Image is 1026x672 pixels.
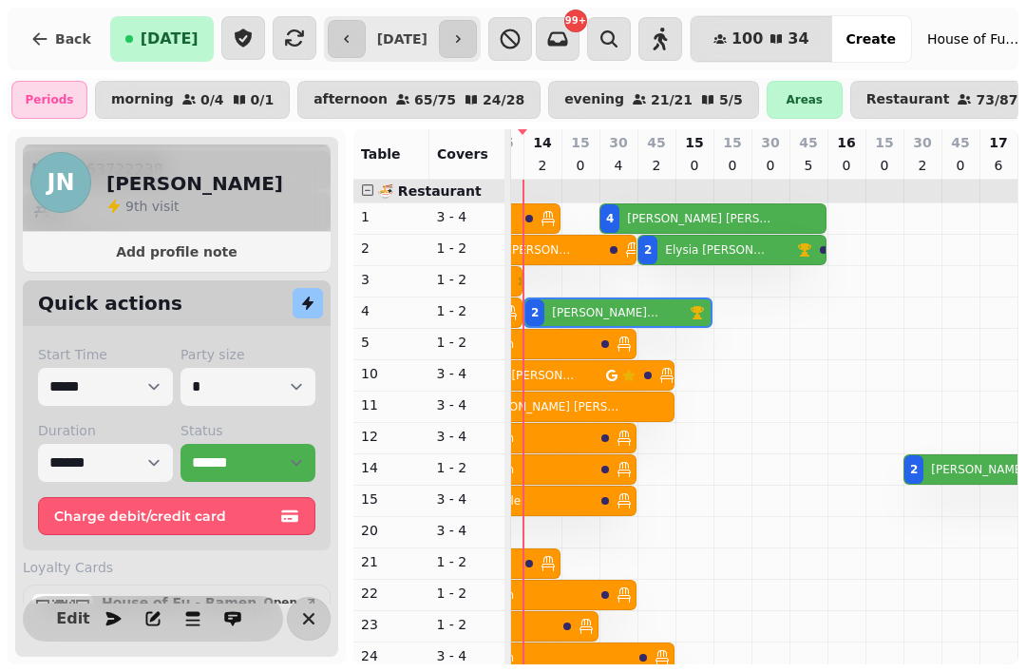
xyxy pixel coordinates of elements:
[437,458,498,477] p: 1 - 2
[565,16,586,26] span: 99+
[361,364,422,383] p: 10
[54,509,276,523] span: Charge debit/credit card
[106,170,283,197] h2: [PERSON_NAME]
[256,593,326,612] button: Open
[691,16,832,62] button: 10034
[788,31,808,47] span: 34
[251,93,275,106] p: 0 / 1
[927,29,1022,48] span: House of Fu Leeds
[62,611,85,626] span: Edit
[953,156,968,175] p: 0
[437,333,498,352] p: 1 - 2
[23,558,113,577] span: Loyalty Cards
[125,197,180,216] p: visit
[437,301,498,320] p: 1 - 2
[437,427,498,446] p: 3 - 4
[361,615,422,634] p: 23
[763,156,778,175] p: 0
[47,171,74,194] span: JN
[564,92,624,107] p: evening
[801,156,816,175] p: 5
[647,133,665,152] p: 45
[54,600,92,638] button: Edit
[102,593,256,612] p: House of Fu - Ramen Rewards
[606,211,614,226] div: 4
[989,133,1007,152] p: 17
[200,93,224,106] p: 0 / 4
[552,305,659,320] p: [PERSON_NAME] Norton
[38,290,182,317] h2: Quick actions
[799,133,817,152] p: 45
[361,427,422,446] p: 12
[180,421,315,440] label: Status
[665,242,769,258] p: Elysia [PERSON_NAME]
[361,395,422,414] p: 11
[361,646,422,665] p: 24
[687,156,702,175] p: 0
[414,93,456,106] p: 65 / 75
[866,92,950,107] p: Restaurant
[361,207,422,226] p: 1
[437,521,498,540] p: 3 - 4
[685,133,703,152] p: 15
[915,156,930,175] p: 2
[731,31,763,47] span: 100
[437,646,498,665] p: 3 - 4
[846,32,896,46] span: Create
[609,133,627,152] p: 30
[475,368,578,383] p: Kirsty [PERSON_NAME]
[180,345,315,364] label: Party size
[875,133,893,152] p: 15
[361,552,422,571] p: 21
[913,133,931,152] p: 30
[11,81,87,119] div: Periods
[611,156,626,175] p: 4
[361,146,401,162] span: Table
[831,16,911,62] button: Create
[361,270,422,289] p: 3
[531,305,539,320] div: 2
[627,211,773,226] p: [PERSON_NAME] [PERSON_NAME]
[95,81,290,119] button: morning0/40/1
[877,156,892,175] p: 0
[837,133,855,152] p: 16
[55,32,91,46] span: Back
[141,31,199,47] span: [DATE]
[573,156,588,175] p: 0
[125,199,134,214] span: 9
[644,242,652,258] div: 2
[651,93,693,106] p: 21 / 21
[910,462,918,477] div: 2
[297,81,541,119] button: afternoon65/7524/28
[437,584,498,603] p: 1 - 2
[38,497,315,535] button: Charge debit/credit card
[361,521,422,540] p: 20
[951,133,969,152] p: 45
[839,156,854,175] p: 0
[361,584,422,603] p: 22
[723,133,741,152] p: 15
[437,552,498,571] p: 1 - 2
[313,92,388,107] p: afternoon
[134,199,152,214] span: th
[976,93,1017,106] p: 73 / 87
[475,242,575,258] p: Ruby [PERSON_NAME]
[30,240,323,264] button: Add profile note
[437,615,498,634] p: 1 - 2
[361,458,422,477] p: 14
[761,133,779,152] p: 30
[649,156,664,175] p: 2
[361,301,422,320] p: 4
[548,81,759,119] button: evening21/215/5
[535,156,550,175] p: 2
[437,395,498,414] p: 3 - 4
[991,156,1006,175] p: 6
[361,490,422,509] p: 15
[46,245,308,259] span: Add profile note
[719,93,743,106] p: 5 / 5
[571,133,589,152] p: 15
[111,92,174,107] p: morning
[377,183,482,199] span: 🍜 Restaurant
[437,364,498,383] p: 3 - 4
[437,207,498,226] p: 3 - 4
